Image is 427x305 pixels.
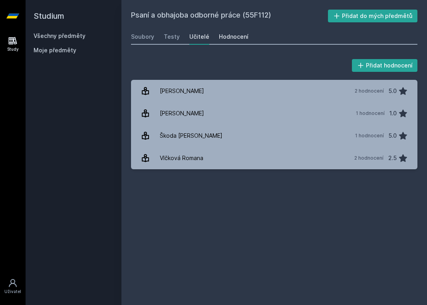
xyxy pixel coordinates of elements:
[34,46,76,54] span: Moje předměty
[34,32,85,39] a: Všechny předměty
[4,289,21,295] div: Uživatel
[189,29,209,45] a: Učitelé
[356,110,385,117] div: 1 hodnocení
[7,46,19,52] div: Study
[131,147,417,169] a: Vlčková Romana 2 hodnocení 2.5
[389,128,397,144] div: 5.0
[2,274,24,299] a: Uživatel
[164,33,180,41] div: Testy
[131,10,328,22] h2: Psaní a obhajoba odborné práce (55F112)
[131,125,417,147] a: Škoda [PERSON_NAME] 1 hodnocení 5.0
[160,83,204,99] div: [PERSON_NAME]
[2,32,24,56] a: Study
[131,33,154,41] div: Soubory
[389,83,397,99] div: 5.0
[389,105,397,121] div: 1.0
[219,33,248,41] div: Hodnocení
[355,88,384,94] div: 2 hodnocení
[160,128,222,144] div: Škoda [PERSON_NAME]
[131,80,417,102] a: [PERSON_NAME] 2 hodnocení 5.0
[388,150,397,166] div: 2.5
[354,155,383,161] div: 2 hodnocení
[131,102,417,125] a: [PERSON_NAME] 1 hodnocení 1.0
[355,133,384,139] div: 1 hodnocení
[131,29,154,45] a: Soubory
[219,29,248,45] a: Hodnocení
[160,150,203,166] div: Vlčková Romana
[189,33,209,41] div: Učitelé
[328,10,418,22] button: Přidat do mých předmětů
[160,105,204,121] div: [PERSON_NAME]
[164,29,180,45] a: Testy
[352,59,418,72] button: Přidat hodnocení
